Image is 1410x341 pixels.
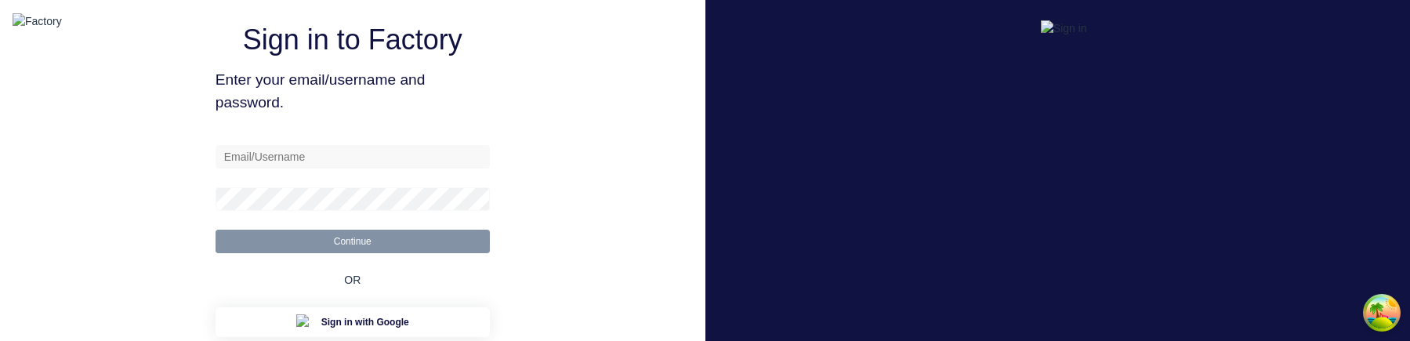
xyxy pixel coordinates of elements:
button: Google Sign inSign in with Google [216,307,490,337]
button: Open Tanstack query devtools [1366,297,1397,328]
img: Google Sign in [296,314,312,330]
span: Enter your email/username and password. [216,69,490,114]
button: Continue [216,230,490,253]
h1: Sign in to Factory [243,23,462,56]
input: Email/Username [216,145,490,169]
img: Factory [13,13,62,30]
span: Sign in with Google [321,315,409,329]
img: Sign in [1041,20,1087,37]
div: OR [344,253,361,307]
